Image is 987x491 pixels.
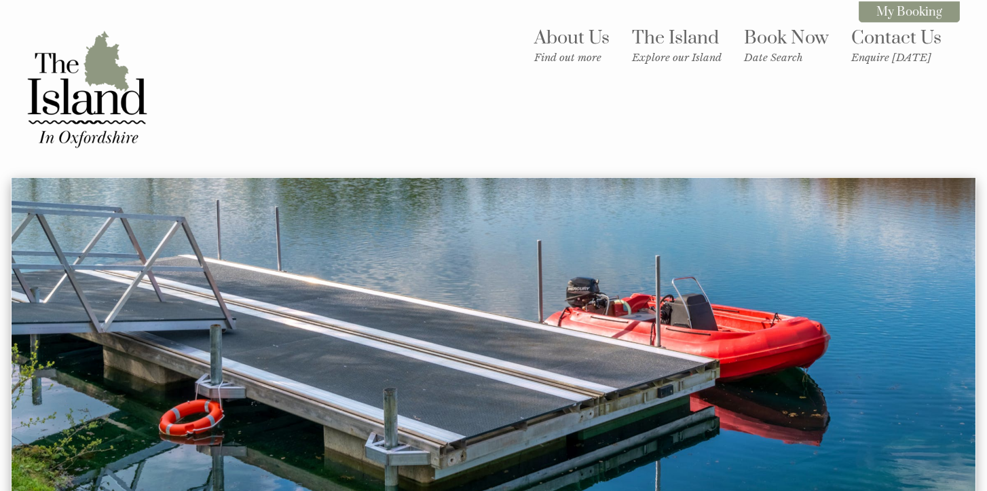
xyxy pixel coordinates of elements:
small: Enquire [DATE] [851,51,942,64]
a: The IslandExplore our Island [632,26,722,64]
img: The Island in Oxfordshire [19,21,155,157]
a: Contact UsEnquire [DATE] [851,26,942,64]
small: Find out more [534,51,610,64]
a: About UsFind out more [534,26,610,64]
a: Book NowDate Search [744,26,829,64]
small: Explore our Island [632,51,722,64]
small: Date Search [744,51,829,64]
a: My Booking [859,1,960,22]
